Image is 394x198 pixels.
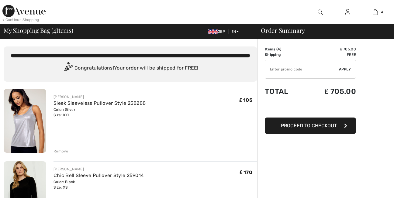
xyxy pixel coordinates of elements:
[2,17,39,22] div: < Continue Shopping
[54,107,146,118] div: Color: Silver Size: XXL
[240,97,252,103] span: ₤ 105
[54,94,146,100] div: [PERSON_NAME]
[54,148,68,154] div: Remove
[265,102,356,115] iframe: PayPal
[304,52,356,57] td: Free
[54,179,144,190] div: Color: Black Size: XS
[345,9,350,16] img: My Info
[254,27,390,33] div: Order Summary
[265,118,356,134] button: Proceed to Checkout
[381,9,383,15] span: 4
[62,62,74,74] img: Congratulation2.svg
[4,27,73,33] span: My Shopping Bag ( Items)
[54,100,146,106] a: Sleek Sleeveless Pullover Style 258288
[54,172,144,178] a: Chic Bell Sleeve Pullover Style 259014
[53,26,56,34] span: 4
[2,5,46,17] img: 1ère Avenue
[362,9,389,16] a: 4
[11,62,250,74] div: Congratulations! Your order will be shipped for FREE!
[265,60,339,78] input: Promo code
[265,46,304,52] td: Items ( )
[265,52,304,57] td: Shipping
[373,9,378,16] img: My Bag
[304,46,356,52] td: ₤ 705.00
[304,81,356,102] td: ₤ 705.00
[4,89,46,153] img: Sleek Sleeveless Pullover Style 258288
[281,123,337,128] span: Proceed to Checkout
[318,9,323,16] img: search the website
[208,29,218,34] img: UK Pound
[265,81,304,102] td: Total
[278,47,280,51] span: 4
[339,67,351,72] span: Apply
[240,169,252,175] span: ₤ 170
[340,9,355,16] a: Sign In
[54,166,144,172] div: [PERSON_NAME]
[208,29,228,34] span: GBP
[231,29,239,34] span: EN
